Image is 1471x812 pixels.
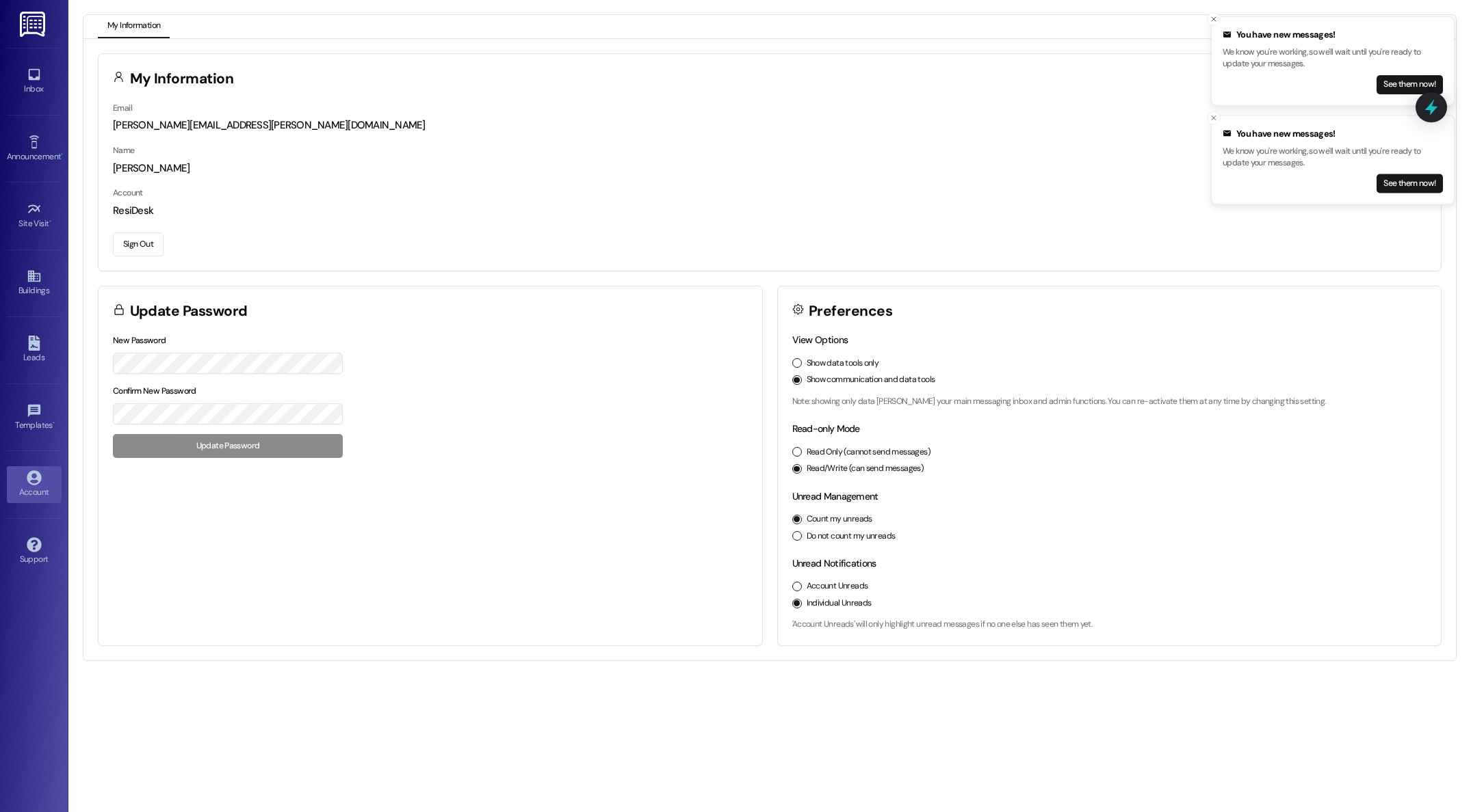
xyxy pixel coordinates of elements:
img: ResiDesk Logo [20,12,48,37]
label: Do not count my unreads [807,530,896,543]
a: Site Visit • [7,198,62,234]
p: We know you're working, so we'll wait until you're ready to update your messages. [1223,46,1443,70]
div: [PERSON_NAME][EMAIL_ADDRESS][PERSON_NAME][DOMAIN_NAME] [113,118,1427,133]
label: Show communication and data tools [807,374,935,386]
button: Sign Out [113,232,164,256]
button: My Information [98,15,170,38]
a: Leads [7,331,62,368]
h3: Preferences [809,304,892,319]
label: Show data tools only [807,357,879,370]
p: Note: showing only data [PERSON_NAME] your main messaging inbox and admin functions. You can re-a... [792,396,1427,408]
div: [PERSON_NAME] [113,161,1427,176]
a: Support [7,533,62,570]
label: Count my unreads [807,513,872,526]
button: See them now! [1377,174,1443,193]
div: You have new messages! [1223,28,1443,42]
label: Confirm New Password [113,385,196,396]
a: Inbox [7,63,62,100]
p: We know you're working, so we'll wait until you're ready to update your messages. [1223,145,1443,169]
h3: Update Password [130,304,248,319]
button: Close toast [1207,111,1221,125]
label: Account [113,187,143,198]
a: Templates • [7,399,62,436]
a: Account [7,466,62,503]
label: Individual Unreads [807,597,872,610]
label: Read/Write (can send messages) [807,463,924,475]
button: Close toast [1207,12,1221,26]
label: Name [113,145,135,156]
label: Read-only Mode [792,422,860,435]
label: Unread Notifications [792,557,876,569]
p: 'Account Unreads' will only highlight unread messages if no one else has seen them yet. [792,619,1427,631]
label: Email [113,103,132,113]
label: View Options [792,334,848,346]
div: You have new messages! [1223,127,1443,141]
h3: My Information [130,72,234,86]
span: • [53,418,55,428]
span: • [61,150,63,159]
div: ResiDesk [113,204,1427,218]
label: Unread Management [792,490,878,502]
label: Account Unreads [807,580,868,593]
span: • [49,217,51,226]
button: See them now! [1377,75,1443,94]
label: Read Only (cannot send messages) [807,446,930,459]
a: Buildings [7,265,62,301]
label: New Password [113,335,166,346]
